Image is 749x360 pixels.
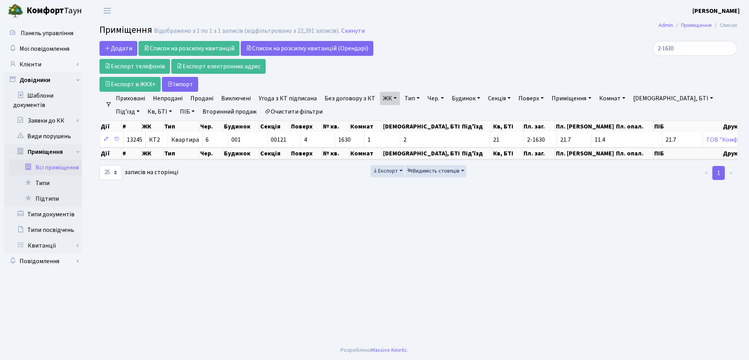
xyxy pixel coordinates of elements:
th: Поверх [290,148,322,159]
a: Скинути [341,27,365,35]
span: 1630 [338,135,351,144]
a: Приховані [113,92,148,105]
span: Видимість стовпців [407,167,460,175]
a: Під'їзд [113,105,143,118]
a: Тип [401,92,423,105]
a: Експорт електронних адрес [171,59,266,74]
a: Угода з КТ підписана [256,92,320,105]
th: Пл. заг. [523,121,555,132]
th: ПІБ [653,148,722,159]
a: Додати [99,41,137,56]
a: Повідомлення [4,253,82,269]
th: Дії [100,148,122,159]
a: Кв, БТІ [144,105,175,118]
span: 2-1630 [527,135,545,144]
th: Чер. [199,121,223,132]
div: Розроблено . [341,346,408,355]
th: Будинок [223,121,259,132]
a: Admin [658,21,673,29]
img: logo.png [8,3,23,19]
span: 4 [304,135,307,144]
span: 00121 [271,135,286,144]
th: Дії [100,121,122,132]
th: Кв, БТІ [492,121,523,132]
a: Експорт в ЖКХ+ [99,77,161,92]
a: ЖК [380,92,400,105]
th: Поверх [290,121,322,132]
a: Очистити фільтри [261,105,326,118]
a: Комнат [596,92,628,105]
a: Типи посвідчень [4,222,82,238]
th: Пл. заг. [523,148,555,159]
a: Типи документів [4,207,82,222]
th: Комнат [350,121,382,132]
a: Виключені [218,92,254,105]
th: Будинок [223,148,259,159]
a: ПІБ [177,105,198,118]
a: Всі приміщення [9,160,82,175]
b: Комфорт [27,4,64,17]
th: Пл. опал. [615,148,653,159]
span: Квартира [171,137,199,143]
a: Панель управління [4,25,82,41]
th: [DEMOGRAPHIC_DATA], БТІ [382,148,461,159]
span: 11.4 [595,135,605,144]
th: Секція [259,148,290,159]
span: Таун [27,4,82,18]
a: Без договору з КТ [321,92,378,105]
th: [DEMOGRAPHIC_DATA], БТІ [382,121,461,132]
a: Продані [187,92,217,105]
nav: breadcrumb [647,17,749,34]
th: Пл. [PERSON_NAME] [555,121,615,132]
th: Комнат [350,148,382,159]
a: 1 [712,166,725,180]
a: Вторинний продаж [199,105,260,118]
input: Пошук... [653,41,737,56]
b: [PERSON_NAME] [692,7,740,15]
button: Iмпорт [162,77,198,92]
a: Приміщення [548,92,594,105]
span: 21.7 [560,135,571,144]
a: Заявки до КК [9,113,82,128]
a: [PERSON_NAME] [692,6,740,16]
a: Квитанції [9,238,82,253]
a: Поверх [515,92,547,105]
a: Мої повідомлення [4,41,82,57]
span: Експорт [373,167,398,175]
th: Пл. опал. [615,121,653,132]
span: 2 [403,135,406,144]
a: Непродані [150,92,186,105]
th: Тип [163,121,199,132]
a: Шаблони документів [4,88,82,113]
th: Пл. [PERSON_NAME] [555,148,615,159]
span: Панель управління [21,29,73,37]
a: Список на розсилку квитанцій (Орендарі) [241,41,373,56]
span: 1 [367,135,371,144]
th: ЖК [141,148,163,159]
span: 001 [231,135,241,144]
a: Список на розсилку квитанцій [138,41,240,56]
button: Видимість стовпців [405,165,466,177]
a: Типи [9,175,82,191]
a: Massive Kinetic [371,346,407,354]
th: Під'їзд [461,121,492,132]
th: Чер. [199,148,223,159]
span: 6 [206,135,209,144]
span: 21 [493,135,499,144]
button: Переключити навігацію [98,4,117,17]
th: Тип [163,148,199,159]
a: Будинок [449,92,483,105]
a: Підтипи [9,191,82,207]
span: КТ2 [149,137,165,143]
th: Кв, БТІ [492,148,523,159]
div: Відображено з 1 по 1 з 1 записів (відфільтровано з 22,391 записів). [154,27,340,35]
button: Експорт [371,165,405,177]
span: 21.7 [666,135,676,144]
a: Клієнти [4,57,82,72]
a: Секція [485,92,514,105]
a: [DEMOGRAPHIC_DATA], БТІ [630,92,716,105]
a: Приміщення [9,144,82,160]
span: Приміщення [99,23,152,37]
select: записів на сторінці [99,165,122,180]
th: ПІБ [653,121,722,132]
